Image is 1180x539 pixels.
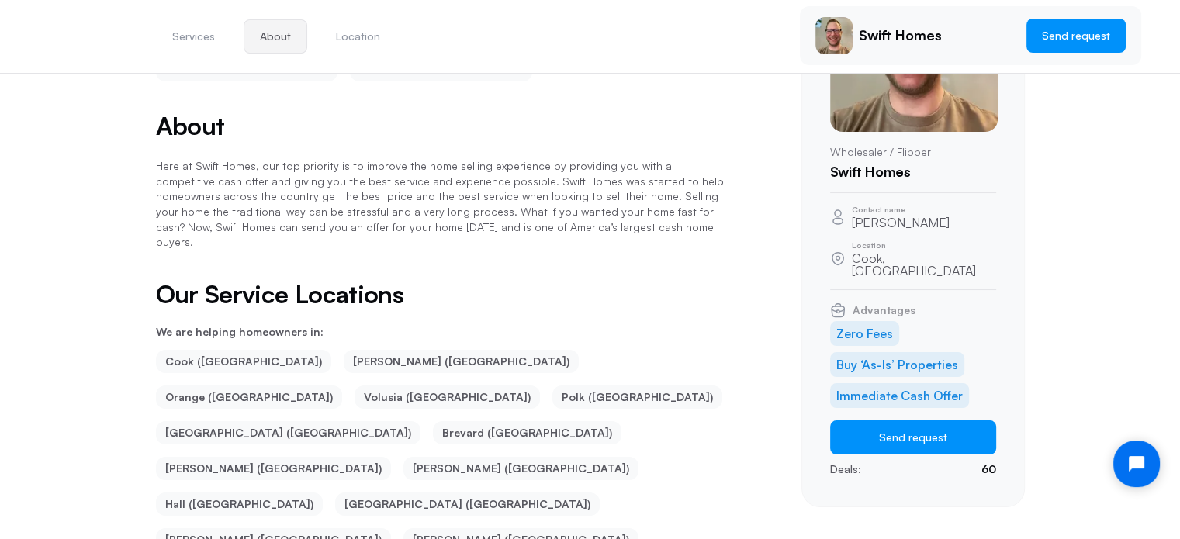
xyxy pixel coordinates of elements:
h2: Our Service Locations [156,281,727,308]
li: Polk ([GEOGRAPHIC_DATA]) [552,385,722,409]
button: Services [156,19,231,54]
button: Send request [1026,19,1126,53]
p: Contact name [852,206,950,213]
p: 60 [981,461,996,478]
p: Here at Swift Homes, our top priority is to improve the home selling experience by providing you ... [156,158,727,250]
li: [GEOGRAPHIC_DATA] ([GEOGRAPHIC_DATA]) [335,492,600,516]
button: About [244,19,307,54]
img: Craig Rashkow [815,17,853,54]
h2: About [156,112,727,140]
li: Orange ([GEOGRAPHIC_DATA]) [156,385,342,409]
button: Send request [830,420,996,454]
p: Cook, [GEOGRAPHIC_DATA] [852,252,996,277]
li: [GEOGRAPHIC_DATA] ([GEOGRAPHIC_DATA]) [156,421,420,444]
p: [PERSON_NAME] [852,216,950,229]
li: Immediate Cash Offer [830,383,969,408]
p: We are helping homeowners in: [156,327,727,337]
p: Wholesaler / Flipper [830,144,996,160]
li: [PERSON_NAME] ([GEOGRAPHIC_DATA]) [403,457,638,480]
p: Swift Homes [859,27,1014,44]
li: [PERSON_NAME] ([GEOGRAPHIC_DATA]) [344,350,579,373]
span: Advantages [853,305,915,316]
h1: Swift Homes [830,164,996,181]
li: Volusia ([GEOGRAPHIC_DATA]) [355,385,540,409]
li: Hall ([GEOGRAPHIC_DATA]) [156,492,323,516]
li: Buy ‘As-Is’ Properties [830,352,964,377]
p: Deals: [830,461,861,478]
iframe: Tidio Chat [1100,427,1173,500]
p: Location [852,241,996,249]
li: [PERSON_NAME] ([GEOGRAPHIC_DATA]) [156,457,391,480]
button: Location [320,19,396,54]
li: Zero Fees [830,321,899,346]
li: Brevard ([GEOGRAPHIC_DATA]) [433,421,621,444]
li: Cook ([GEOGRAPHIC_DATA]) [156,350,331,373]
